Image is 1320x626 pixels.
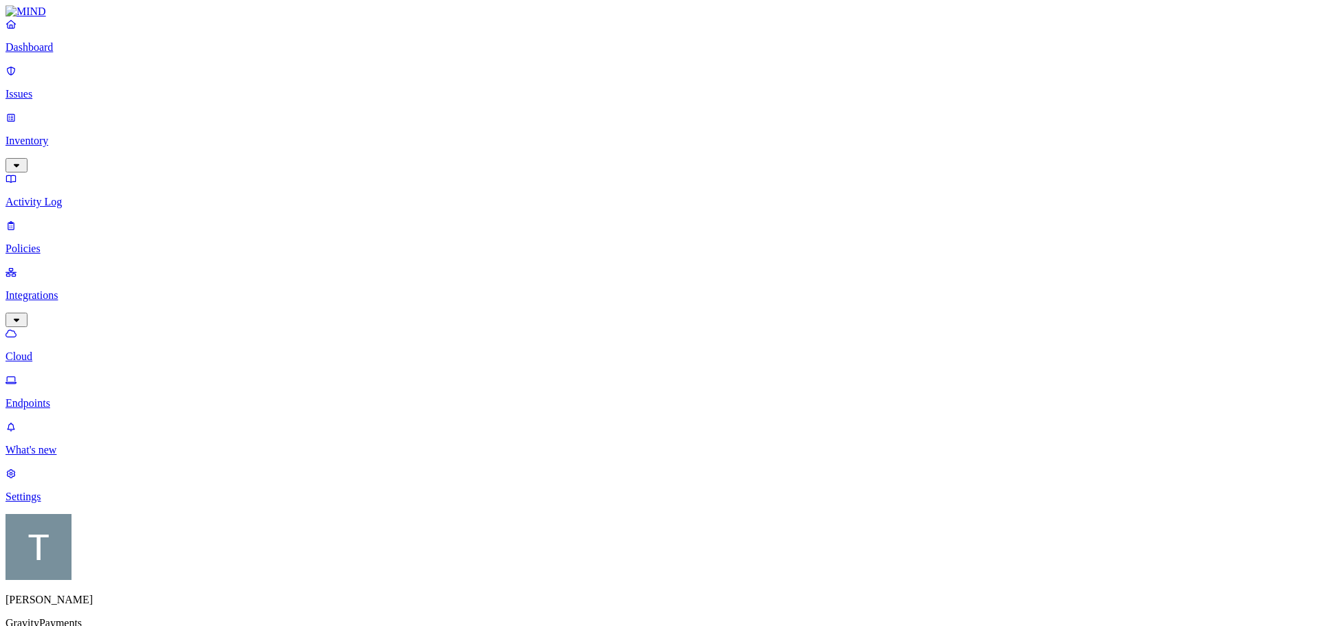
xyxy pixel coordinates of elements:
a: Policies [5,219,1314,255]
a: Settings [5,467,1314,503]
a: Inventory [5,111,1314,170]
a: Integrations [5,266,1314,325]
p: Inventory [5,135,1314,147]
a: Issues [5,65,1314,100]
img: Tim Rasmussen [5,514,71,580]
p: Dashboard [5,41,1314,54]
p: [PERSON_NAME] [5,594,1314,606]
img: MIND [5,5,46,18]
p: Issues [5,88,1314,100]
a: Endpoints [5,374,1314,410]
a: Dashboard [5,18,1314,54]
p: Settings [5,491,1314,503]
p: Policies [5,243,1314,255]
p: What's new [5,444,1314,456]
p: Endpoints [5,397,1314,410]
a: Cloud [5,327,1314,363]
p: Cloud [5,350,1314,363]
p: Activity Log [5,196,1314,208]
a: Activity Log [5,172,1314,208]
p: Integrations [5,289,1314,302]
a: What's new [5,421,1314,456]
a: MIND [5,5,1314,18]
